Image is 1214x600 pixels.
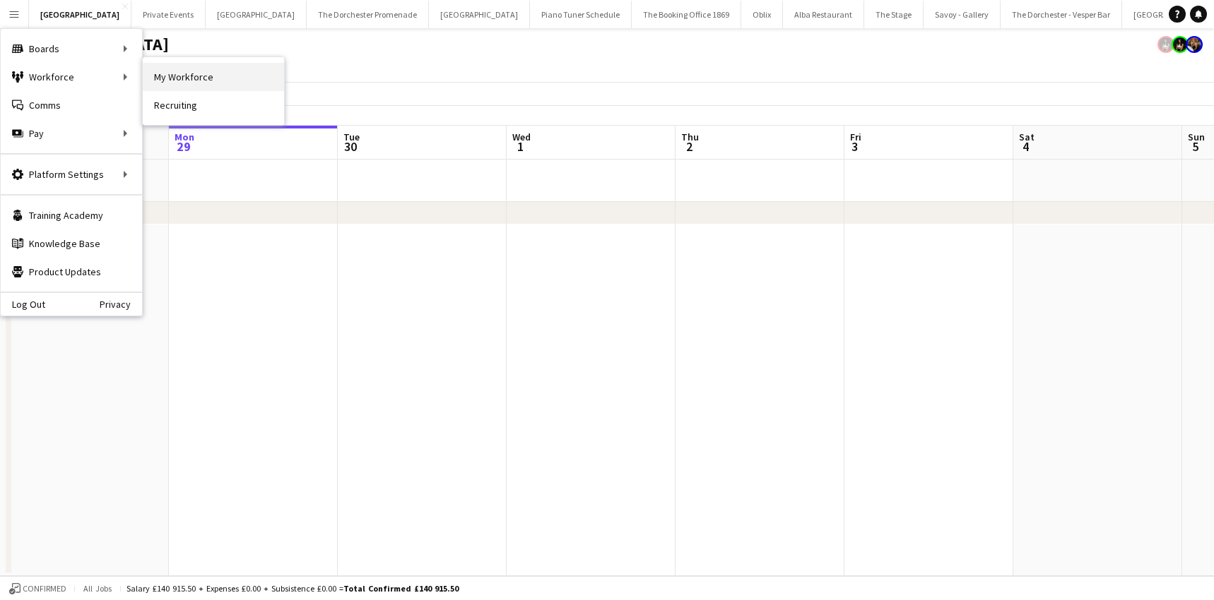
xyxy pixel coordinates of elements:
[1017,138,1035,155] span: 4
[679,138,699,155] span: 2
[1019,131,1035,143] span: Sat
[206,1,307,28] button: [GEOGRAPHIC_DATA]
[343,131,360,143] span: Tue
[924,1,1001,28] button: Savoy - Gallery
[343,583,459,594] span: Total Confirmed £140 915.50
[1157,36,1174,53] app-user-avatar: Helena Debono
[1,299,45,310] a: Log Out
[100,299,142,310] a: Privacy
[783,1,864,28] button: Alba Restaurant
[307,1,429,28] button: The Dorchester Promenade
[7,581,69,596] button: Confirmed
[1,201,142,229] a: Training Academy
[864,1,924,28] button: The Stage
[1,63,142,91] div: Workforce
[1,119,142,148] div: Pay
[1,35,142,63] div: Boards
[1188,131,1205,143] span: Sun
[510,138,531,155] span: 1
[175,131,194,143] span: Mon
[1001,1,1122,28] button: The Dorchester - Vesper Bar
[1,160,142,188] div: Platform Settings
[1,91,142,119] a: Comms
[848,138,861,155] span: 3
[741,1,783,28] button: Oblix
[131,1,206,28] button: Private Events
[1186,36,1203,53] app-user-avatar: Rosie Skuse
[632,1,741,28] button: The Booking Office 1869
[23,584,66,594] span: Confirmed
[172,138,194,155] span: 29
[530,1,632,28] button: Piano Tuner Schedule
[512,131,531,143] span: Wed
[1186,138,1205,155] span: 5
[341,138,360,155] span: 30
[143,63,284,91] a: My Workforce
[1,229,142,258] a: Knowledge Base
[1172,36,1189,53] app-user-avatar: Helena Debono
[681,131,699,143] span: Thu
[1,258,142,286] a: Product Updates
[29,1,131,28] button: [GEOGRAPHIC_DATA]
[143,91,284,119] a: Recruiting
[850,131,861,143] span: Fri
[126,583,459,594] div: Salary £140 915.50 + Expenses £0.00 + Subsistence £0.00 =
[81,583,114,594] span: All jobs
[429,1,530,28] button: [GEOGRAPHIC_DATA]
